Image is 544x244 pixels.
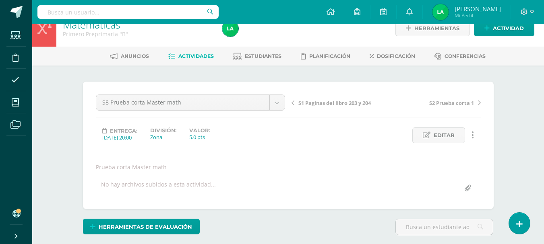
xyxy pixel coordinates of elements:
span: Herramientas [414,21,459,36]
input: Busca un usuario... [37,5,219,19]
a: Estudiantes [233,50,281,63]
label: Valor: [189,127,210,133]
div: Primero Preprimaria 'B' [63,30,213,38]
span: S2 Prueba corta 1 [429,99,474,107]
span: Actividades [178,53,214,59]
span: Planificación [309,53,350,59]
a: Planificación [301,50,350,63]
div: [DATE] 20:00 [102,134,137,141]
a: Dosificación [370,50,415,63]
span: Dosificación [377,53,415,59]
input: Busca un estudiante aquí... [396,219,493,235]
h1: Matemáticas [63,19,213,30]
a: Actividad [474,21,534,36]
img: 9a1e7f6ee7d2d53670f65b8a0401b2da.png [432,4,449,20]
span: Herramientas de evaluación [99,219,192,234]
a: S2 Prueba corta 1 [386,98,481,107]
div: Prueba corta Master math [93,163,484,171]
a: Actividades [168,50,214,63]
span: Anuncios [121,53,149,59]
label: División: [150,127,176,133]
a: Anuncios [110,50,149,63]
a: Conferencias [434,50,486,63]
a: Matemáticas [63,18,120,31]
a: S1 Paginas del libro 203 y 204 [292,98,386,107]
span: Editar [434,128,455,143]
a: Herramientas de evaluación [83,219,200,234]
img: 9a1e7f6ee7d2d53670f65b8a0401b2da.png [222,21,238,37]
a: Herramientas [395,21,470,36]
div: Zona [150,133,176,141]
span: Actividad [493,21,524,36]
span: Conferencias [445,53,486,59]
span: S8 Prueba corta Master math [102,95,263,110]
span: Mi Perfil [455,12,501,19]
a: S8 Prueba corta Master math [96,95,285,110]
span: Estudiantes [245,53,281,59]
span: S1 Paginas del libro 203 y 204 [298,99,371,107]
span: [PERSON_NAME] [455,5,501,13]
div: 5.0 pts [189,133,210,141]
div: No hay archivos subidos a esta actividad... [101,180,216,196]
span: Entrega: [110,128,137,134]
